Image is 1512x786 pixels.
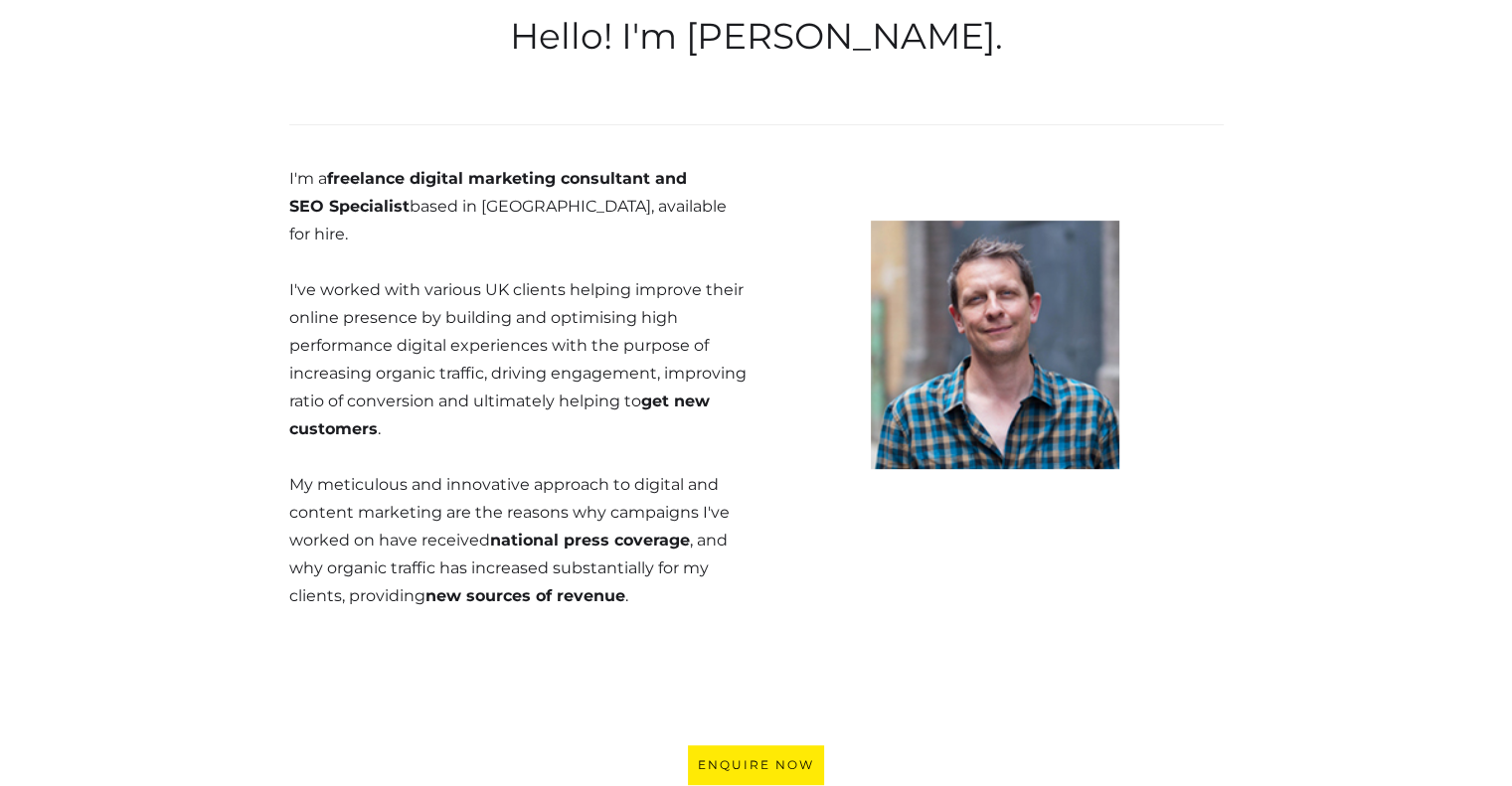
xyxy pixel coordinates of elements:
p: I'm a based in [GEOGRAPHIC_DATA], available for hire. I've worked with various UK clients helping... [289,165,747,610]
strong: national press coverage [490,531,690,550]
strong: new sources of revenue [425,586,625,605]
strong: freelance digital marketing consultant and SEO Specialist [289,169,687,216]
h2: Hello! I'm [PERSON_NAME]. [289,11,1224,61]
a: ENQUIRE Now [688,745,824,785]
